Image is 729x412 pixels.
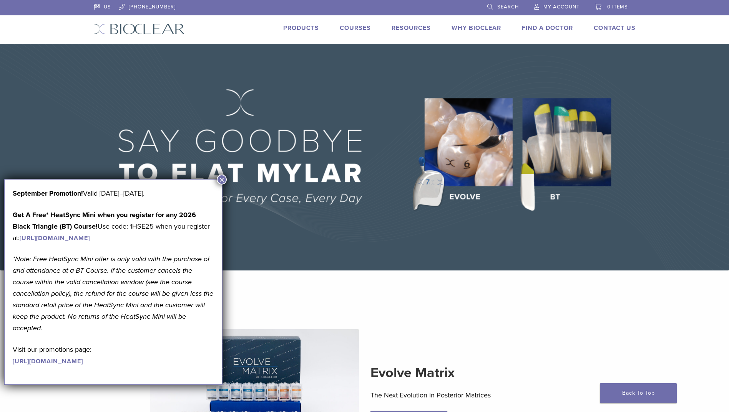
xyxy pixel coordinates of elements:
[217,175,227,185] button: Close
[392,24,431,32] a: Resources
[13,211,196,231] strong: Get A Free* HeatSync Mini when you register for any 2026 Black Triangle (BT) Course!
[20,234,90,242] a: [URL][DOMAIN_NAME]
[94,23,185,35] img: Bioclear
[13,209,214,244] p: Use code: 1HSE25 when you register at:
[13,344,214,367] p: Visit our promotions page:
[13,358,83,365] a: [URL][DOMAIN_NAME]
[13,188,214,199] p: Valid [DATE]–[DATE].
[522,24,573,32] a: Find A Doctor
[497,4,519,10] span: Search
[13,255,213,332] em: *Note: Free HeatSync Mini offer is only valid with the purchase of and attendance at a BT Course....
[543,4,580,10] span: My Account
[594,24,636,32] a: Contact Us
[607,4,628,10] span: 0 items
[452,24,501,32] a: Why Bioclear
[283,24,319,32] a: Products
[370,389,579,401] p: The Next Evolution in Posterior Matrices
[370,364,579,382] h2: Evolve Matrix
[340,24,371,32] a: Courses
[13,189,83,198] b: September Promotion!
[600,383,677,403] a: Back To Top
